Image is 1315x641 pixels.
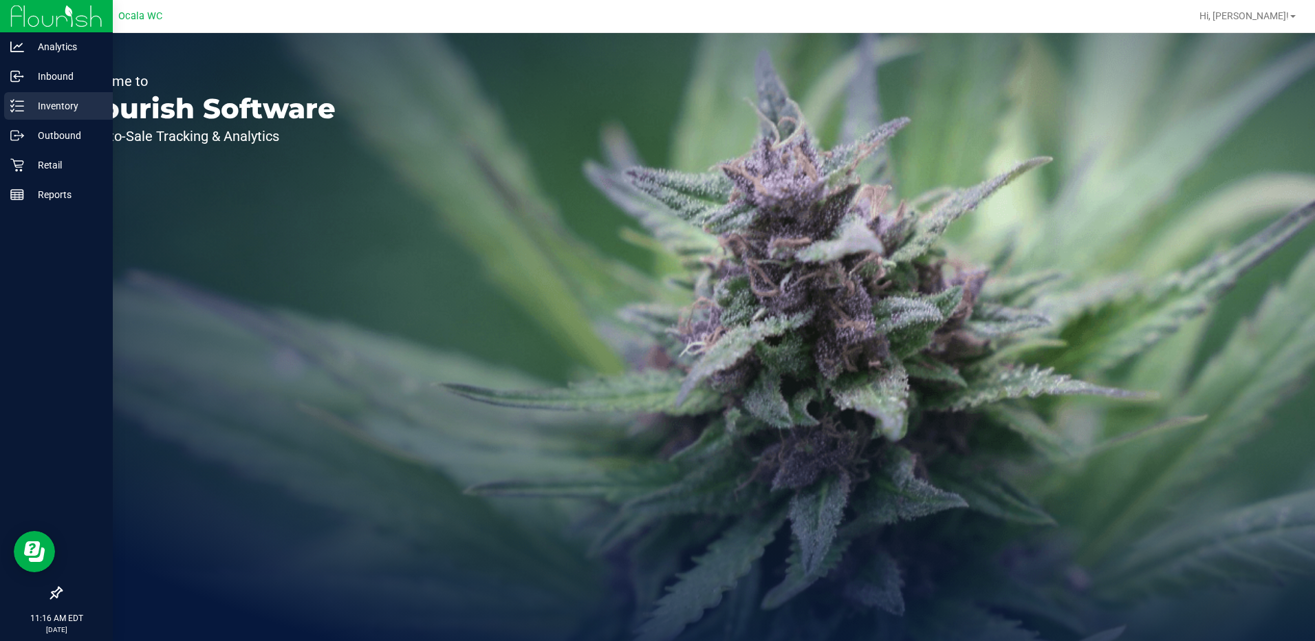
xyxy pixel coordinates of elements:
[24,68,107,85] p: Inbound
[118,10,162,22] span: Ocala WC
[6,624,107,635] p: [DATE]
[24,127,107,144] p: Outbound
[74,95,336,122] p: Flourish Software
[24,98,107,114] p: Inventory
[10,99,24,113] inline-svg: Inventory
[10,40,24,54] inline-svg: Analytics
[10,158,24,172] inline-svg: Retail
[10,188,24,202] inline-svg: Reports
[10,129,24,142] inline-svg: Outbound
[24,157,107,173] p: Retail
[6,612,107,624] p: 11:16 AM EDT
[74,74,336,88] p: Welcome to
[10,69,24,83] inline-svg: Inbound
[24,39,107,55] p: Analytics
[1199,10,1289,21] span: Hi, [PERSON_NAME]!
[14,531,55,572] iframe: Resource center
[24,186,107,203] p: Reports
[74,129,336,143] p: Seed-to-Sale Tracking & Analytics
